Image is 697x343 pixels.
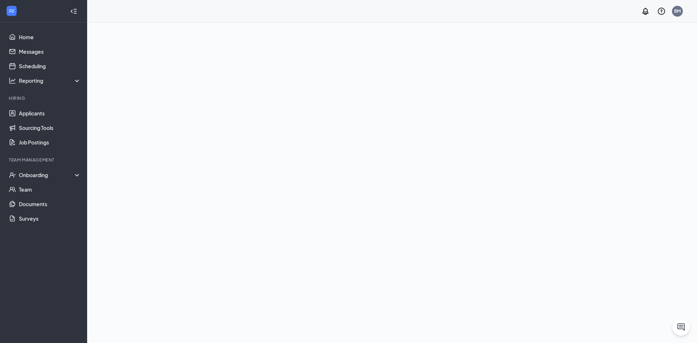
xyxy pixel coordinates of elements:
[19,182,81,197] a: Team
[9,77,16,84] svg: Analysis
[677,323,685,331] svg: ChatActive
[19,197,81,211] a: Documents
[657,7,666,16] svg: QuestionInfo
[674,8,681,14] div: BM
[19,30,81,44] a: Home
[672,318,690,336] button: ChatActive
[9,157,80,163] div: Team Management
[70,8,77,15] svg: Collapse
[19,44,81,59] a: Messages
[9,171,16,179] svg: UserCheck
[19,77,81,84] div: Reporting
[19,106,81,121] a: Applicants
[8,7,15,15] svg: WorkstreamLogo
[19,59,81,73] a: Scheduling
[641,7,650,16] svg: Notifications
[19,171,81,179] div: Onboarding
[19,135,81,150] a: Job Postings
[19,121,81,135] a: Sourcing Tools
[19,211,81,226] a: Surveys
[9,95,80,101] div: Hiring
